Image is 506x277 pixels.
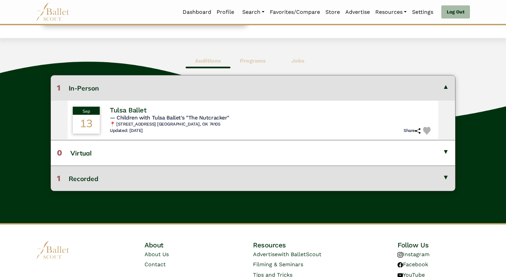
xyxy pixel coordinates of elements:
[57,174,60,183] span: 1
[398,262,403,268] img: facebook logo
[240,5,267,19] a: Search
[409,5,436,19] a: Settings
[110,106,146,114] h4: Tulsa Ballet
[73,107,100,115] div: Sep
[253,251,321,257] a: Advertisewith BalletScout
[145,241,217,249] h4: About
[398,251,430,257] a: Instagram
[180,5,214,19] a: Dashboard
[253,241,361,249] h4: Resources
[145,261,166,268] a: Contact
[51,140,455,165] button: 0Virtual
[57,83,60,93] span: 1
[110,128,143,134] h6: Updated: [DATE]
[343,5,373,19] a: Advertise
[73,115,100,134] div: 13
[323,5,343,19] a: Store
[278,251,321,257] span: with BalletScout
[110,122,433,127] h6: 📍 [STREET_ADDRESS] [GEOGRAPHIC_DATA], OK 74105
[398,252,403,257] img: instagram logo
[57,148,62,158] span: 0
[145,251,169,257] a: About Us
[36,241,70,259] img: logo
[253,261,303,268] a: Filming & Seminars
[214,5,237,19] a: Profile
[267,5,323,19] a: Favorites/Compare
[51,166,455,191] button: 1Recorded
[398,241,470,249] h4: Follow Us
[441,5,470,19] a: Log Out
[373,5,409,19] a: Resources
[404,128,420,134] h6: Share
[195,58,221,64] b: Auditions
[110,114,229,121] span: — Children with Tulsa Ballet's "The Nutcracker"
[398,261,428,268] a: Facebook
[51,75,455,100] button: 1In-Person
[240,58,266,64] b: Programs
[291,58,305,64] b: Jobs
